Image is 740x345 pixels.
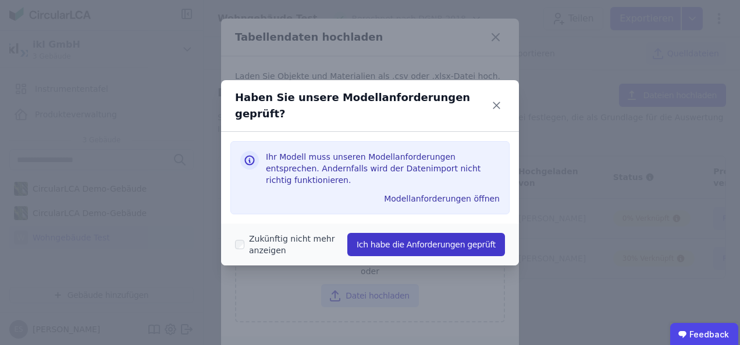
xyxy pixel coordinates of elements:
[689,329,729,339] font: Feedback
[379,189,504,208] button: Modellanforderungen öffnen
[244,233,347,256] label: Zukünftig nicht mehr anzeigen
[266,151,500,186] h3: Ihr Modell muss unseren Modellanforderungen entsprechen. Andernfalls wird der Datenimport nicht r...
[235,89,488,122] div: Haben Sie unsere Modellanforderungen geprüft?
[347,233,505,256] button: Ich habe die Anforderungen geprüft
